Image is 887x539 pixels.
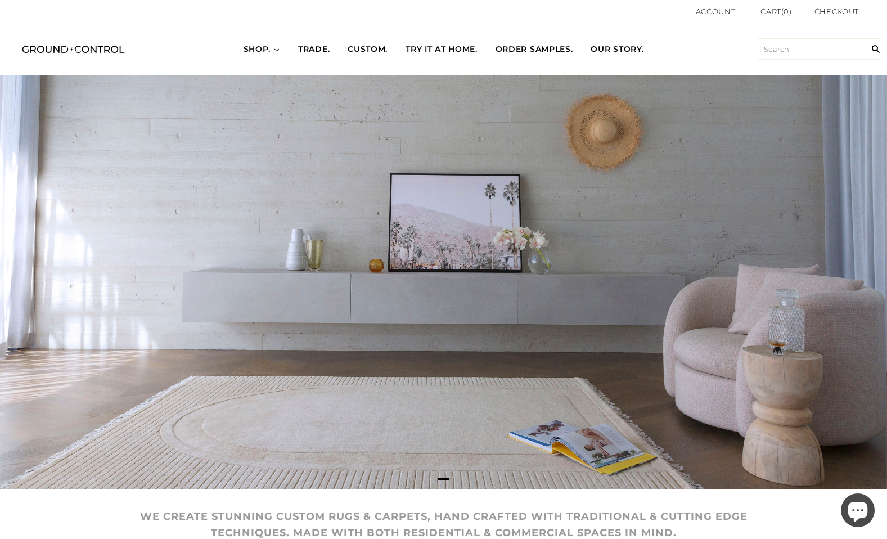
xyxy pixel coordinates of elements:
input: Search [758,38,881,60]
a: CUSTOM. [339,34,397,65]
span: CUSTOM. [348,44,388,55]
span: 0 [784,7,789,16]
a: Cart(0) [760,6,792,17]
a: SHOP. [235,34,290,65]
a: OUR STORY. [582,34,652,65]
inbox-online-store-chat: Shopify online store chat [838,493,878,530]
a: TRADE. [289,34,339,65]
span: TRADE. [298,44,330,55]
span: OUR STORY. [591,44,643,55]
button: Page 1 [438,478,449,480]
span: SHOP. [244,44,271,55]
input: Search [865,23,887,75]
a: Account [696,7,736,16]
span: Cart [760,7,781,16]
a: ORDER SAMPLES. [487,34,582,65]
span: ORDER SAMPLES. [496,44,573,55]
span: TRY IT AT HOME. [406,44,478,55]
a: TRY IT AT HOME. [397,34,487,65]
